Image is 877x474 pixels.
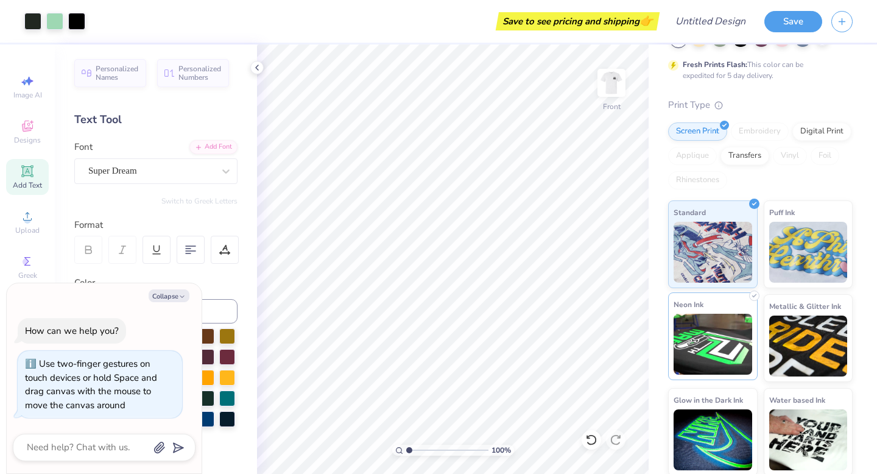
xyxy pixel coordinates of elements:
div: Transfers [720,147,769,165]
div: Print Type [668,98,853,112]
div: Digital Print [792,122,851,141]
span: Water based Ink [769,394,825,406]
button: Switch to Greek Letters [161,196,238,206]
img: Puff Ink [769,222,848,283]
div: Format [74,218,239,232]
button: Collapse [149,289,189,302]
button: Save [764,11,822,32]
strong: Fresh Prints Flash: [683,60,747,69]
div: How can we help you? [25,325,119,337]
span: Image AI [13,90,42,100]
span: Standard [674,206,706,219]
div: This color can be expedited for 5 day delivery. [683,59,833,81]
span: Puff Ink [769,206,795,219]
span: Designs [14,135,41,145]
div: Add Font [189,140,238,154]
span: Upload [15,225,40,235]
div: Foil [811,147,839,165]
span: Personalized Names [96,65,139,82]
span: Glow in the Dark Ink [674,394,743,406]
img: Standard [674,222,752,283]
div: Applique [668,147,717,165]
img: Water based Ink [769,409,848,470]
img: Front [599,71,624,95]
label: Font [74,140,93,154]
div: Use two-finger gestures on touch devices or hold Space and drag canvas with the mouse to move the... [25,358,157,411]
div: Embroidery [731,122,789,141]
span: Metallic & Glitter Ink [769,300,841,313]
span: 100 % [491,445,511,456]
div: Color [74,276,238,290]
img: Metallic & Glitter Ink [769,316,848,377]
span: Personalized Numbers [178,65,222,82]
span: Greek [18,271,37,280]
div: Text Tool [74,111,238,128]
span: Neon Ink [674,298,703,311]
img: Neon Ink [674,314,752,375]
div: Save to see pricing and shipping [499,12,657,30]
div: Screen Print [668,122,727,141]
span: 👉 [639,13,653,28]
div: Rhinestones [668,171,727,189]
div: Vinyl [773,147,807,165]
span: Add Text [13,180,42,190]
img: Glow in the Dark Ink [674,409,752,470]
input: Untitled Design [666,9,755,34]
div: Front [603,101,621,112]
